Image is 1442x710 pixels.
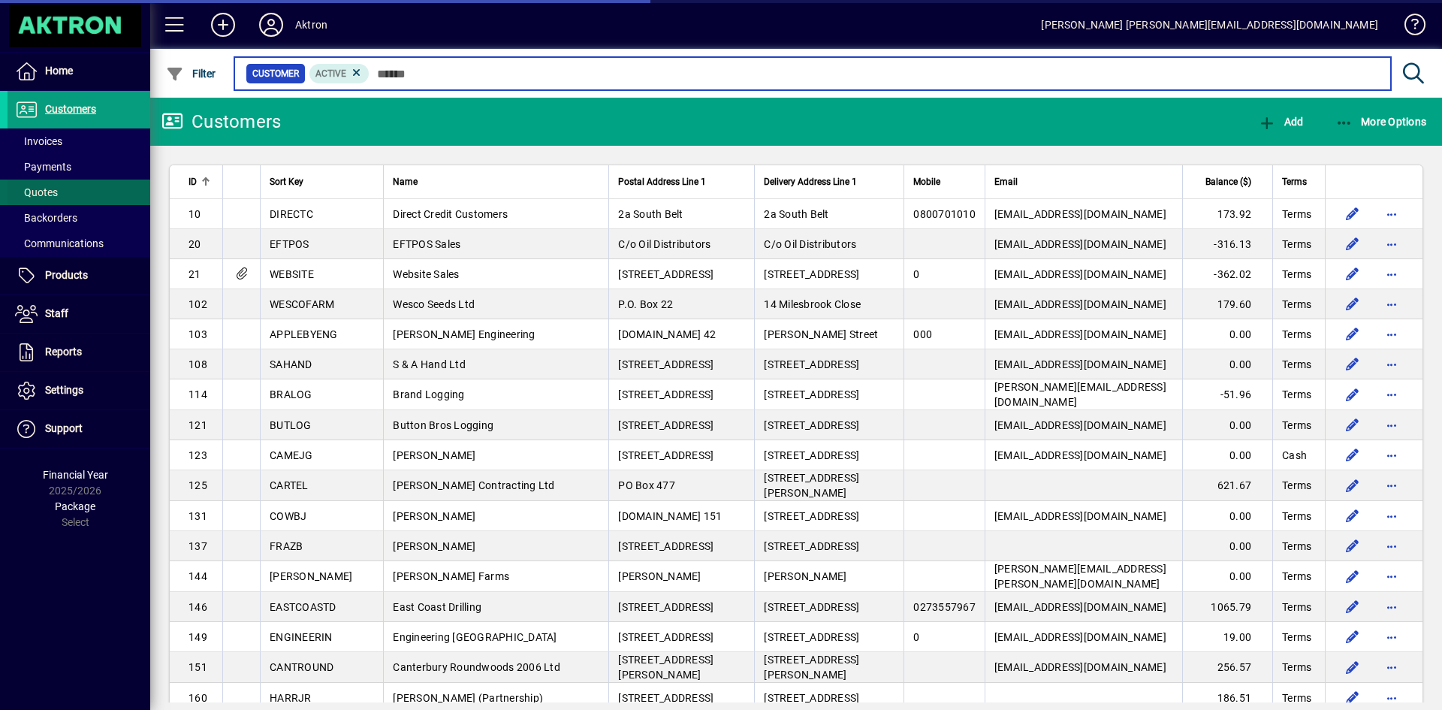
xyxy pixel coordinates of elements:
[189,419,207,431] span: 121
[1282,237,1311,252] span: Terms
[764,601,859,613] span: [STREET_ADDRESS]
[1282,418,1311,433] span: Terms
[618,692,713,704] span: [STREET_ADDRESS]
[618,174,706,190] span: Postal Address Line 1
[1182,652,1272,683] td: 256.57
[15,237,104,249] span: Communications
[189,268,201,280] span: 21
[1282,327,1311,342] span: Terms
[618,388,713,400] span: [STREET_ADDRESS]
[270,268,314,280] span: WEBSITE
[1380,473,1404,497] button: More options
[270,388,312,400] span: BRALOG
[1182,470,1272,501] td: 621.67
[994,381,1166,408] span: [PERSON_NAME][EMAIL_ADDRESS][DOMAIN_NAME]
[1282,267,1311,282] span: Terms
[393,388,464,400] span: Brand Logging
[994,510,1166,522] span: [EMAIL_ADDRESS][DOMAIN_NAME]
[393,540,475,552] span: [PERSON_NAME]
[618,208,683,220] span: 2a South Belt
[15,212,77,224] span: Backorders
[1282,690,1311,705] span: Terms
[994,208,1166,220] span: [EMAIL_ADDRESS][DOMAIN_NAME]
[8,205,150,231] a: Backorders
[618,419,713,431] span: [STREET_ADDRESS]
[1380,202,1404,226] button: More options
[764,631,859,643] span: [STREET_ADDRESS]
[1182,410,1272,440] td: 0.00
[764,238,856,250] span: C/o Oil Distributors
[913,268,919,280] span: 0
[1182,531,1272,561] td: 0.00
[1380,352,1404,376] button: More options
[764,540,859,552] span: [STREET_ADDRESS]
[764,570,846,582] span: [PERSON_NAME]
[764,358,859,370] span: [STREET_ADDRESS]
[1380,382,1404,406] button: More options
[199,11,247,38] button: Add
[1192,174,1265,190] div: Balance ($)
[1380,655,1404,679] button: More options
[270,298,334,310] span: WESCOFARM
[295,13,327,37] div: Aktron
[1380,322,1404,346] button: More options
[994,174,1173,190] div: Email
[8,295,150,333] a: Staff
[1341,202,1365,226] button: Edit
[1341,443,1365,467] button: Edit
[8,334,150,371] a: Reports
[1380,534,1404,558] button: More options
[45,384,83,396] span: Settings
[393,449,475,461] span: [PERSON_NAME]
[8,231,150,256] a: Communications
[1380,625,1404,649] button: More options
[1182,501,1272,531] td: 0.00
[189,631,207,643] span: 149
[189,208,201,220] span: 10
[1380,443,1404,467] button: More options
[1282,478,1311,493] span: Terms
[189,540,207,552] span: 137
[270,479,309,491] span: CARTEL
[45,422,83,434] span: Support
[270,540,303,552] span: FRAZB
[764,449,859,461] span: [STREET_ADDRESS]
[393,174,418,190] span: Name
[764,419,859,431] span: [STREET_ADDRESS]
[1341,352,1365,376] button: Edit
[1341,382,1365,406] button: Edit
[618,540,713,552] span: [STREET_ADDRESS]
[1341,534,1365,558] button: Edit
[189,510,207,522] span: 131
[189,601,207,613] span: 146
[1380,232,1404,256] button: More options
[618,601,713,613] span: [STREET_ADDRESS]
[8,410,150,448] a: Support
[1282,630,1311,645] span: Terms
[393,661,560,673] span: Canterbury Roundwoods 2006 Ltd
[618,238,710,250] span: C/o Oil Distributors
[764,692,859,704] span: [STREET_ADDRESS]
[1335,116,1427,128] span: More Options
[764,328,878,340] span: [PERSON_NAME] Street
[309,64,370,83] mat-chip: Activation Status: Active
[764,174,857,190] span: Delivery Address Line 1
[1380,292,1404,316] button: More options
[1258,116,1303,128] span: Add
[1282,660,1311,675] span: Terms
[994,563,1166,590] span: [PERSON_NAME][EMAIL_ADDRESS][PERSON_NAME][DOMAIN_NAME]
[764,268,859,280] span: [STREET_ADDRESS]
[1380,504,1404,528] button: More options
[55,500,95,512] span: Package
[994,174,1018,190] span: Email
[166,68,216,80] span: Filter
[1041,13,1378,37] div: [PERSON_NAME] [PERSON_NAME][EMAIL_ADDRESS][DOMAIN_NAME]
[1182,259,1272,289] td: -362.02
[393,174,599,190] div: Name
[764,388,859,400] span: [STREET_ADDRESS]
[1380,686,1404,710] button: More options
[270,449,313,461] span: CAMEJG
[8,53,150,90] a: Home
[270,174,303,190] span: Sort Key
[1380,413,1404,437] button: More options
